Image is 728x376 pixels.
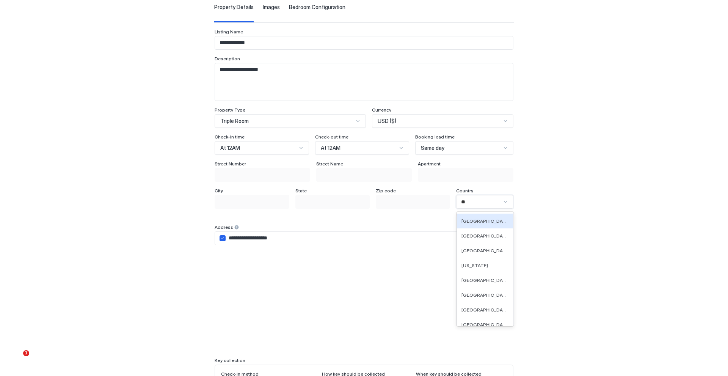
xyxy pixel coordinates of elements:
span: Property Details [214,4,254,11]
span: [GEOGRAPHIC_DATA] [461,233,507,239]
input: Input Field [418,168,513,181]
span: USD ($) [378,118,396,124]
iframe: Intercom live chat [8,350,26,368]
span: Bedroom Configuration [289,4,345,11]
span: Check-in time [215,134,245,140]
input: Input Field [376,195,450,208]
input: Input Field [226,232,513,245]
span: Currency [372,107,391,113]
span: At 12AM [220,145,240,151]
span: Images [263,4,280,11]
span: Key collection [215,357,245,363]
textarea: Input Field [215,63,513,101]
span: Check-out time [315,134,348,140]
span: Property Type [215,107,245,113]
span: Booking lead time [415,134,455,140]
span: Street Number [215,161,246,167]
span: State [295,188,307,194]
input: Input Field [317,168,411,181]
span: Same day [421,145,444,151]
span: Triple Room [220,118,249,124]
span: Country [456,188,473,194]
span: Country is required [456,212,502,219]
span: [GEOGRAPHIC_DATA] [461,322,507,327]
span: 1 [23,350,29,356]
span: [GEOGRAPHIC_DATA] [461,292,507,298]
span: [GEOGRAPHIC_DATA] [461,277,507,283]
input: Input Field [296,195,369,208]
span: Address [215,224,233,230]
span: City [215,188,223,194]
input: Input Field [215,168,310,181]
span: [GEOGRAPHIC_DATA] [461,248,507,253]
span: Description [215,56,240,61]
input: Input Field [215,36,513,49]
span: [US_STATE] [461,263,488,268]
span: [GEOGRAPHIC_DATA] [461,307,507,313]
span: Apartment [418,161,441,167]
span: Street Name [316,161,343,167]
input: Input Field [215,195,289,208]
div: airbnbAddress [220,235,226,241]
span: Zip code [376,188,396,194]
span: Listing Name [215,29,243,35]
span: At 12AM [321,145,340,151]
span: [GEOGRAPHIC_DATA] [461,218,507,224]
